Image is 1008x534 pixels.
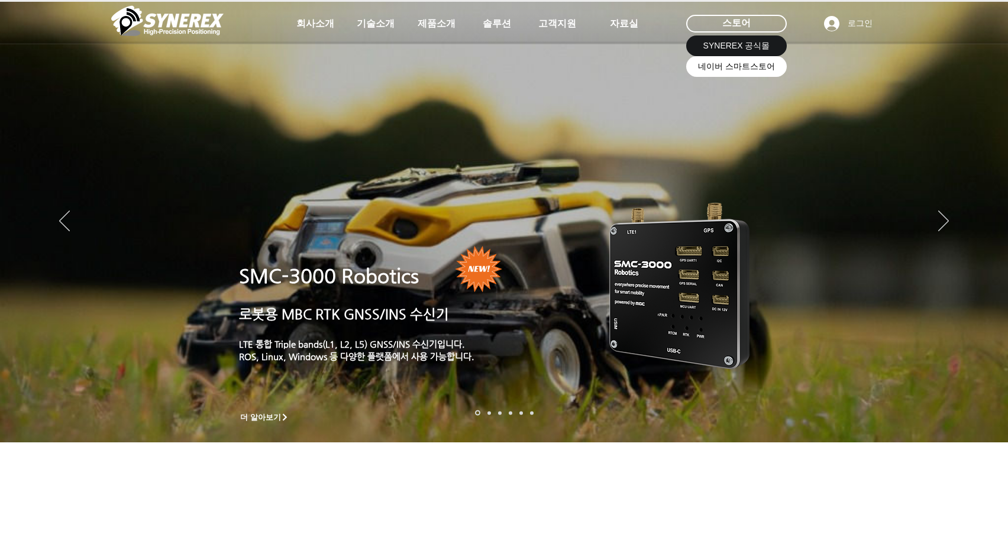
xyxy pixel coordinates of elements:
span: 로그인 [844,18,877,30]
span: 기술소개 [357,18,395,30]
a: 더 알아보기 [235,410,294,425]
a: LTE 통합 Triple bands(L1, L2, L5) GNSS/INS 수신기입니다. [239,339,465,349]
span: 자료실 [610,18,638,30]
nav: 슬라이드 [471,410,537,416]
img: KakaoTalk_20241224_155801212.png [593,185,767,383]
a: SYNEREX 공식몰 [686,35,787,56]
span: 고객지원 [538,18,576,30]
a: 로봇- SMC 2000 [475,410,480,416]
span: 네이버 스마트스토어 [698,61,775,73]
a: 자율주행 [509,411,512,415]
a: 정밀농업 [530,411,534,415]
a: ROS, Linux, Windows 등 다양한 플랫폼에서 사용 가능합니다. [239,351,474,361]
span: 제품소개 [418,18,455,30]
div: 스토어 [686,15,787,33]
a: 제품소개 [407,12,466,35]
a: 자료실 [595,12,654,35]
button: 로그인 [816,12,881,35]
span: SYNEREX 공식몰 [703,40,770,52]
a: 측량 IoT [498,411,502,415]
a: 회사소개 [286,12,345,35]
iframe: Wix Chat [789,160,1008,533]
a: 로봇용 MBC RTK GNSS/INS 수신기 [239,306,449,322]
span: 회사소개 [296,18,334,30]
span: 스토어 [722,17,751,30]
a: 고객지원 [528,12,587,35]
a: 기술소개 [346,12,405,35]
a: 네이버 스마트스토어 [686,56,787,77]
a: 드론 8 - SMC 2000 [487,411,491,415]
img: 씨너렉스_White_simbol_대지 1.png [111,3,224,38]
span: 솔루션 [483,18,511,30]
a: 로봇 [519,411,523,415]
button: 이전 [59,211,70,233]
a: SMC-3000 Robotics [239,265,419,287]
span: 더 알아보기 [240,412,281,423]
a: 솔루션 [467,12,526,35]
